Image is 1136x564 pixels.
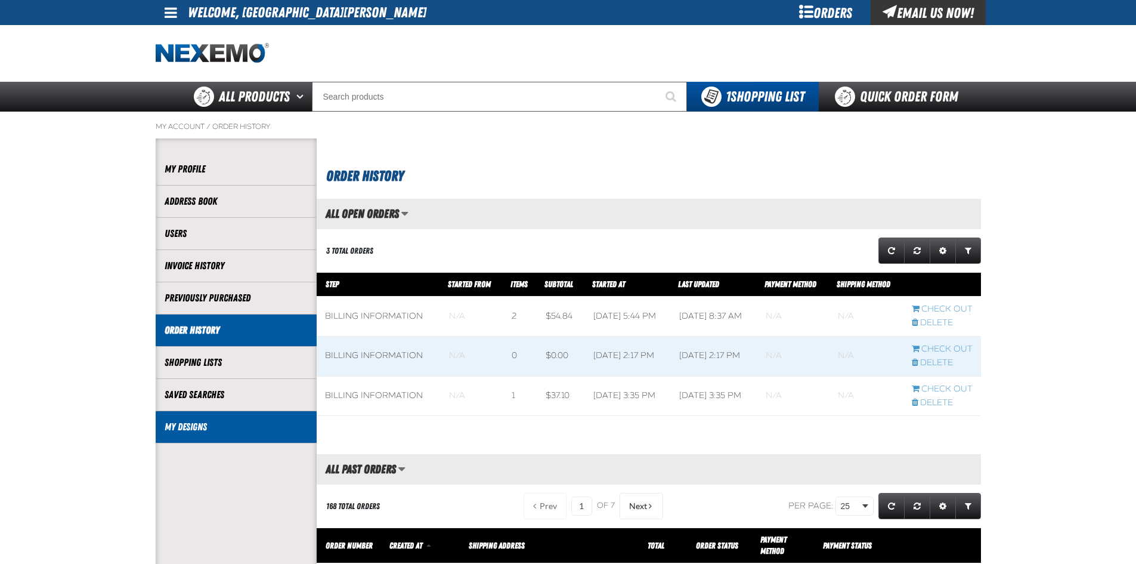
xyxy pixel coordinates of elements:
[726,88,804,105] span: Shopping List
[648,541,664,550] a: Total
[537,297,584,337] td: $54.84
[912,357,973,369] a: Delete checkout started from
[326,501,380,512] div: 168 Total Orders
[912,384,973,395] a: Continue checkout started from
[441,297,503,337] td: Blank
[841,500,860,513] span: 25
[696,541,738,550] a: Order Status
[389,541,424,550] a: Created At
[597,501,615,511] span: of 7
[671,336,757,376] td: [DATE] 2:17 PM
[760,535,787,556] span: Payment Method
[398,459,406,479] button: Manage grid views. Current view is All Past Orders
[165,259,308,273] a: Invoice History
[156,43,269,64] a: Home
[819,82,980,112] a: Quick Order Form
[401,204,408,224] button: Manage grid views. Current view is All Open Orders
[757,376,829,416] td: Blank
[629,501,647,511] span: Next Page
[312,82,687,112] input: Search
[878,238,905,264] a: Refresh grid action
[585,376,671,416] td: [DATE] 3:35 PM
[165,420,308,434] a: My Designs
[764,279,816,289] a: Payment Method
[317,463,396,476] h2: All Past Orders
[503,297,538,337] td: 2
[544,279,573,289] a: Subtotal
[325,311,433,322] div: Billing Information
[904,238,930,264] a: Reset grid action
[657,82,687,112] button: Start Searching
[219,86,290,107] span: All Products
[912,397,973,409] a: Delete checkout started from
[829,336,903,376] td: Blank
[912,344,973,355] a: Continue checkout started from
[829,376,903,416] td: Blank
[757,297,829,337] td: Blank
[757,336,829,376] td: Blank
[317,207,399,220] h2: All Open Orders
[156,122,205,131] a: My Account
[930,493,956,519] a: Expand or Collapse Grid Settings
[585,336,671,376] td: [DATE] 2:17 PM
[292,82,312,112] button: Open All Products pages
[678,279,719,289] a: Last Updated
[687,82,819,112] button: You have 1 Shopping List. Open to view details
[910,528,981,563] th: Row actions
[903,273,981,297] th: Row actions
[510,279,528,289] span: Items
[165,291,308,305] a: Previously Purchased
[592,279,625,289] a: Started At
[955,493,981,519] a: Expand or Collapse Grid Filters
[912,304,973,315] a: Continue checkout started from
[503,376,538,416] td: 1
[441,376,503,416] td: Blank
[585,297,671,337] td: [DATE] 5:44 PM
[503,336,538,376] td: 0
[325,390,433,402] div: Billing Information
[326,541,373,550] a: Order Number
[156,43,269,64] img: Nexemo logo
[788,501,834,511] span: Per page:
[206,122,211,131] span: /
[469,541,525,550] span: Shipping Address
[448,279,491,289] span: Started From
[326,279,339,289] span: Step
[326,168,404,184] span: Order History
[837,279,890,289] span: Shipping Method
[441,336,503,376] td: Blank
[912,318,973,329] a: Delete checkout started from
[571,497,592,516] input: Current page number
[165,388,308,402] a: Saved Searches
[537,336,584,376] td: $0.00
[326,245,373,257] div: 3 Total Orders
[671,376,757,416] td: [DATE] 3:35 PM
[904,493,930,519] a: Reset grid action
[671,297,757,337] td: [DATE] 8:37 AM
[829,297,903,337] td: Blank
[726,88,730,105] strong: 1
[165,195,308,208] a: Address Book
[165,227,308,241] a: Users
[823,541,872,550] span: Payment Status
[325,350,433,362] div: Billing Information
[212,122,270,131] a: Order History
[537,376,584,416] td: $37.10
[930,238,956,264] a: Expand or Collapse Grid Settings
[955,238,981,264] a: Expand or Collapse Grid Filters
[165,356,308,369] a: Shopping Lists
[165,162,308,176] a: My Profile
[156,122,981,131] nav: Breadcrumbs
[620,493,663,519] button: Next Page
[878,493,905,519] a: Refresh grid action
[389,541,422,550] span: Created At
[165,323,308,337] a: Order History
